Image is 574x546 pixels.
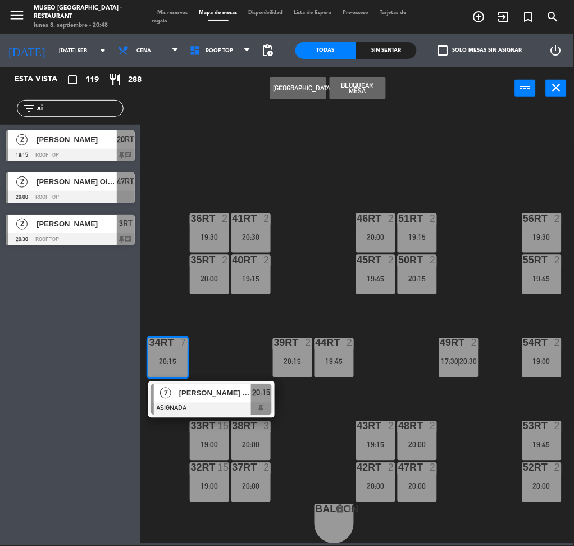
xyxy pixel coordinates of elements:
[430,463,436,473] div: 2
[191,213,192,224] div: 36rt
[554,213,561,224] div: 2
[388,463,395,473] div: 2
[388,421,395,431] div: 2
[217,421,229,431] div: 15
[217,463,229,473] div: 15
[180,338,187,348] div: 7
[357,463,358,473] div: 42RT
[471,338,478,348] div: 2
[515,80,536,97] button: power_input
[398,441,437,449] div: 20:00
[190,483,229,490] div: 19:00
[231,275,271,283] div: 19:15
[430,255,436,265] div: 2
[430,421,436,431] div: 2
[357,421,358,431] div: 43RT
[270,77,326,99] button: [GEOGRAPHIC_DATA]
[522,358,562,366] div: 19:00
[554,255,561,265] div: 2
[263,421,270,431] div: 3
[550,81,563,94] i: close
[315,358,354,366] div: 19:45
[16,176,28,188] span: 2
[8,7,25,24] i: menu
[398,275,437,283] div: 20:15
[206,48,233,54] span: Roof Top
[191,421,192,431] div: 33rt
[357,255,358,265] div: 45RT
[231,233,271,241] div: 20:30
[6,73,81,87] div: Esta vista
[190,275,229,283] div: 20:00
[458,357,460,366] span: |
[179,388,251,399] span: [PERSON_NAME] [PERSON_NAME]
[191,255,192,265] div: 35rt
[152,10,194,15] span: Mis reservas
[231,441,271,449] div: 20:00
[347,338,353,348] div: 2
[440,338,441,348] div: 49RT
[398,233,437,241] div: 19:15
[108,73,122,87] i: restaurant
[252,386,270,400] span: 20:15
[546,10,560,24] i: search
[522,233,562,241] div: 19:30
[96,44,110,57] i: arrow_drop_down
[16,134,28,145] span: 2
[263,255,270,265] div: 2
[388,255,395,265] div: 2
[357,213,358,224] div: 46RT
[519,81,532,94] i: power_input
[190,233,229,241] div: 19:30
[289,10,338,15] span: Lista de Espera
[16,219,28,230] span: 2
[194,10,243,15] span: Mapa de mesas
[460,357,477,366] span: 20:30
[136,48,151,54] span: Cena
[522,441,562,449] div: 19:45
[347,504,353,515] div: 1
[261,44,274,57] span: pending_actions
[554,463,561,473] div: 2
[263,463,270,473] div: 2
[356,233,395,241] div: 20:00
[85,74,99,87] span: 119
[34,21,135,30] div: lunes 8. septiembre - 20:48
[37,218,117,230] span: [PERSON_NAME]
[472,10,486,24] i: add_circle_outline
[117,133,135,146] span: 20RT
[438,46,448,56] span: check_box_outline_blank
[335,504,345,514] i: lock
[522,275,562,283] div: 19:45
[148,358,188,366] div: 20:15
[191,463,192,473] div: 32rt
[305,338,312,348] div: 2
[222,213,229,224] div: 2
[128,74,142,87] span: 288
[263,213,270,224] div: 2
[190,441,229,449] div: 19:00
[117,175,135,188] span: 47RT
[36,102,123,115] input: Filtrar por nombre...
[438,46,522,56] label: Solo mesas sin asignar
[356,42,417,59] div: Sin sentar
[295,42,356,59] div: Todas
[231,483,271,490] div: 20:00
[356,483,395,490] div: 20:00
[522,483,562,490] div: 20:00
[34,4,135,21] div: Museo [GEOGRAPHIC_DATA] - Restaurant
[273,358,312,366] div: 20:15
